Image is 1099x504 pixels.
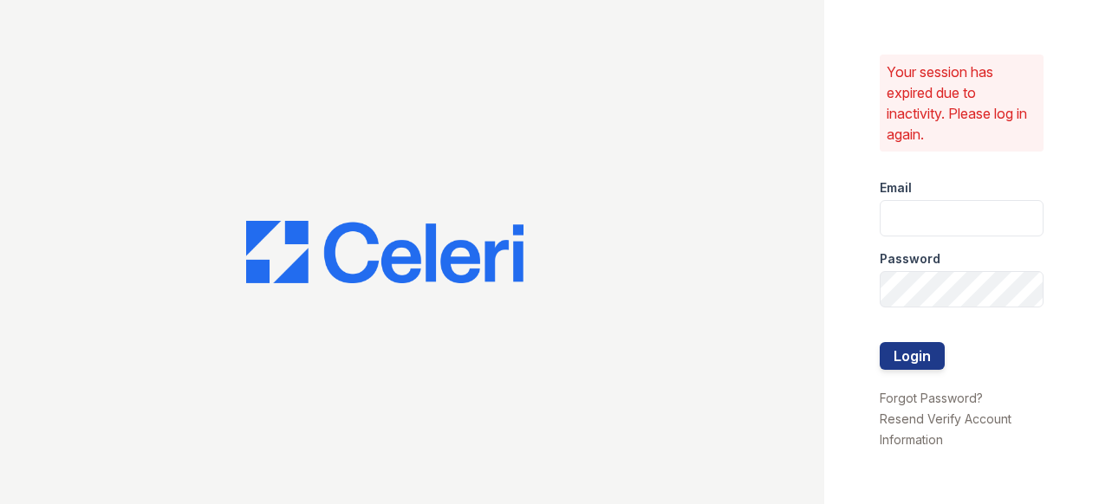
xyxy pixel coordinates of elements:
img: CE_Logo_Blue-a8612792a0a2168367f1c8372b55b34899dd931a85d93a1a3d3e32e68fde9ad4.png [246,221,523,283]
button: Login [880,342,945,370]
label: Password [880,250,940,268]
p: Your session has expired due to inactivity. Please log in again. [887,61,1037,145]
a: Resend Verify Account Information [880,411,1011,447]
label: Email [880,179,912,197]
a: Forgot Password? [880,391,983,405]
